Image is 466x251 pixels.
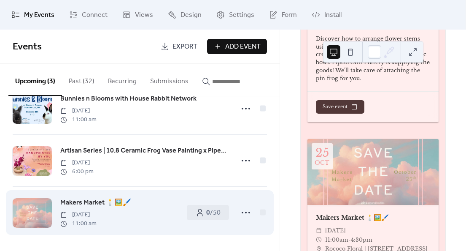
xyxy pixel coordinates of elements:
span: Events [13,38,42,56]
span: [DATE] [325,226,346,235]
button: Save event [316,100,364,114]
a: Artisan Series | 10.8 Ceramic Frog Vase Painting x Pipedream Pottery [60,145,229,156]
div: Makers Market 🕯️🖼️🖌️ [307,213,439,223]
span: [DATE] [60,210,97,219]
button: Recurring [101,64,143,95]
span: Design [180,10,202,20]
span: Connect [82,10,108,20]
a: My Events [5,3,61,26]
div: ​ [316,226,322,235]
a: Install [305,3,348,26]
a: Makers Market 🕯️🖼️🖌️ [60,197,131,208]
a: Settings [210,3,261,26]
button: Past (32) [62,64,101,95]
button: Submissions [143,64,195,95]
a: Bunnies n Blooms with House Rabbit Network [60,93,197,104]
span: 11:00 am [60,219,97,228]
span: - [348,235,351,244]
span: Install [324,10,342,20]
span: Views [135,10,153,20]
span: Bunnies n Blooms with House Rabbit Network [60,94,197,104]
span: / 50 [206,208,221,218]
span: 6:00 pm [60,167,94,176]
a: Form [263,3,303,26]
a: Views [116,3,159,26]
a: Export [154,39,204,54]
a: Connect [63,3,114,26]
a: 0/50 [187,205,229,220]
button: Upcoming (3) [8,64,62,96]
button: Add Event [207,39,267,54]
div: 25 [315,147,329,158]
div: ​ [316,235,322,244]
span: Form [282,10,297,20]
span: 4:30pm [351,235,372,244]
span: Add Event [225,42,261,52]
span: [DATE] [60,158,94,167]
span: [DATE] [60,106,97,115]
div: Discover how to arrange flower stems using a pin frog, then unleash your creativity by painting y... [307,35,439,83]
span: Artisan Series | 10.8 Ceramic Frog Vase Painting x Pipedream Pottery [60,146,229,156]
a: Design [162,3,208,26]
span: Export [172,42,197,52]
span: My Events [24,10,54,20]
span: 11:00 am [60,115,97,124]
div: Oct [315,160,329,166]
span: Settings [229,10,254,20]
span: 11:00am [325,235,348,244]
b: 0 [206,206,210,219]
